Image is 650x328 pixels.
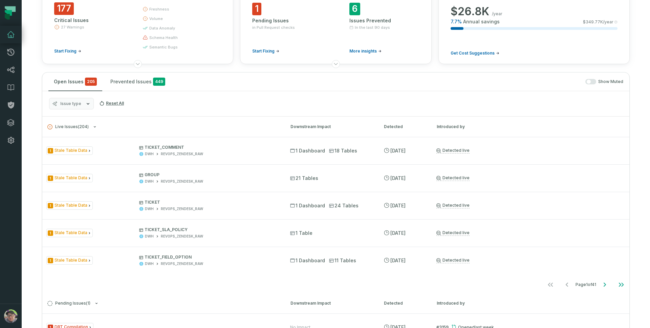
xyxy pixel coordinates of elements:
span: critical issues and errors combined [85,78,97,86]
relative-time: Aug 19, 2025, 7:43 PM PDT [390,203,406,208]
span: volume [149,16,163,21]
span: 1 Dashboard [290,257,325,264]
span: 177 [54,2,74,15]
span: 11 Tables [329,257,356,264]
span: schema health [149,35,178,40]
span: Severity [48,176,53,181]
span: Severity [48,258,53,263]
div: Live Issues(204) [42,137,629,293]
div: DWH [145,151,154,157]
div: Introduced by [437,124,624,130]
div: REVOPS_ZENDESK_RAW [161,151,203,157]
span: In the last 90 days [355,25,390,30]
img: avatar of Frank Gallagher [4,309,18,323]
span: 1 Table [290,230,312,237]
span: Start Fixing [54,48,77,54]
span: 6 [349,3,360,15]
span: freshness [149,6,169,12]
ul: Page 1 of 41 [542,278,629,291]
div: Introduced by [437,300,624,306]
button: Go to previous page [559,278,575,291]
div: Detected [384,124,425,130]
div: Downstream Impact [290,300,372,306]
span: Annual savings [463,18,500,25]
a: Detected live [436,148,470,153]
div: REVOPS_ZENDESK_RAW [161,234,203,239]
span: Issue Type [46,174,93,182]
span: $ 26.8K [451,5,489,18]
button: Go to first page [542,278,559,291]
div: DWH [145,179,154,184]
span: Issue Type [46,146,93,155]
p: GROUP [139,172,278,178]
p: TICKET_SLA_POLICY [139,227,278,232]
a: More insights [349,48,382,54]
span: data anomaly [149,25,175,31]
div: Downstream Impact [290,124,372,130]
div: REVOPS_ZENDESK_RAW [161,179,203,184]
div: REVOPS_ZENDESK_RAW [161,206,203,211]
p: TICKET [139,200,278,205]
span: 18 Tables [329,147,357,154]
span: Issue Type [46,201,93,210]
a: Start Fixing [54,48,81,54]
div: Show Muted [173,79,623,85]
span: 1 Dashboard [290,202,325,209]
button: Issue type [49,98,94,109]
span: /year [492,11,502,17]
relative-time: Aug 19, 2025, 7:43 PM PDT [390,258,406,263]
span: 27 Warnings [61,24,84,30]
button: Open Issues [48,73,102,91]
button: Prevented Issues [105,73,171,91]
span: 449 [153,78,165,86]
span: Severity [48,230,53,236]
button: Live Issues(204) [47,124,278,129]
a: Detected live [436,258,470,263]
span: Severity [48,148,53,153]
p: TICKET_FIELD_OPTION [139,254,278,260]
p: TICKET_COMMENT [139,145,278,150]
span: Issue Type [46,229,93,237]
span: 1 Dashboard [290,147,325,154]
div: Critical Issues [54,17,130,24]
span: 24 Tables [329,202,359,209]
div: DWH [145,234,154,239]
a: Detected live [436,230,470,236]
span: 1 [252,3,261,15]
a: Start Fixing [252,48,279,54]
span: $ 349.77K /year [583,19,613,25]
span: Get Cost Suggestions [451,50,495,56]
div: Pending Issues [252,17,322,24]
div: REVOPS_ZENDESK_RAW [161,261,203,266]
div: DWH [145,206,154,211]
div: Detected [384,300,425,306]
button: Go to last page [613,278,629,291]
span: Start Fixing [252,48,275,54]
relative-time: Aug 19, 2025, 7:43 PM PDT [390,175,406,181]
button: Reset All [96,98,127,109]
span: 21 Tables [290,175,318,182]
nav: pagination [42,278,629,291]
span: Pending Issues ( 1 ) [47,301,90,306]
a: Get Cost Suggestions [451,50,499,56]
span: Live Issues ( 204 ) [47,124,89,129]
a: Detected live [436,175,470,181]
span: Issue Type [46,256,93,265]
relative-time: Aug 19, 2025, 7:43 PM PDT [390,230,406,236]
div: Issues Prevented [349,17,419,24]
div: DWH [145,261,154,266]
button: Pending Issues(1) [47,301,278,306]
span: Severity [48,203,53,208]
button: Go to next page [597,278,613,291]
span: in Pull Request checks [252,25,295,30]
span: More insights [349,48,377,54]
span: semantic bugs [149,44,178,50]
span: 7.7 % [451,18,462,25]
relative-time: Aug 19, 2025, 7:43 PM PDT [390,148,406,153]
span: Issue type [60,101,81,106]
a: Detected live [436,203,470,208]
